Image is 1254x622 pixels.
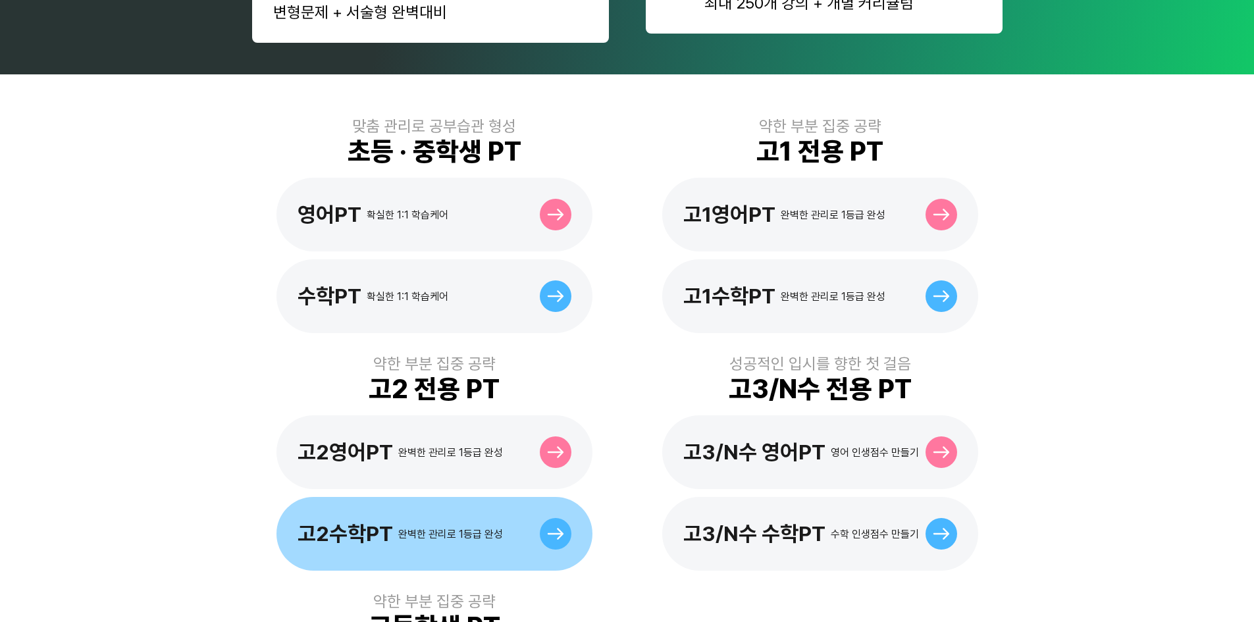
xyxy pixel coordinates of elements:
[348,136,521,167] div: 초등 · 중학생 PT
[831,446,919,459] div: 영어 인생점수 만들기
[298,440,393,465] div: 고2영어PT
[398,528,503,540] div: 완벽한 관리로 1등급 완성
[367,209,448,221] div: 확실한 1:1 학습케어
[273,3,588,22] div: 변형문제 + 서술형 완벽대비
[398,446,503,459] div: 완벽한 관리로 1등급 완성
[729,373,912,405] div: 고3/N수 전용 PT
[352,117,516,136] div: 맞춤 관리로 공부습관 형성
[781,290,885,303] div: 완벽한 관리로 1등급 완성
[369,373,500,405] div: 고2 전용 PT
[729,354,911,373] div: 성공적인 입시를 향한 첫 걸음
[759,117,881,136] div: 약한 부분 집중 공략
[683,284,775,309] div: 고1수학PT
[298,521,393,546] div: 고2수학PT
[781,209,885,221] div: 완벽한 관리로 1등급 완성
[683,202,775,227] div: 고1영어PT
[373,354,496,373] div: 약한 부분 집중 공략
[756,136,883,167] div: 고1 전용 PT
[298,284,361,309] div: 수학PT
[831,528,919,540] div: 수학 인생점수 만들기
[683,440,825,465] div: 고3/N수 영어PT
[298,202,361,227] div: 영어PT
[367,290,448,303] div: 확실한 1:1 학습케어
[683,521,825,546] div: 고3/N수 수학PT
[373,592,496,611] div: 약한 부분 집중 공략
